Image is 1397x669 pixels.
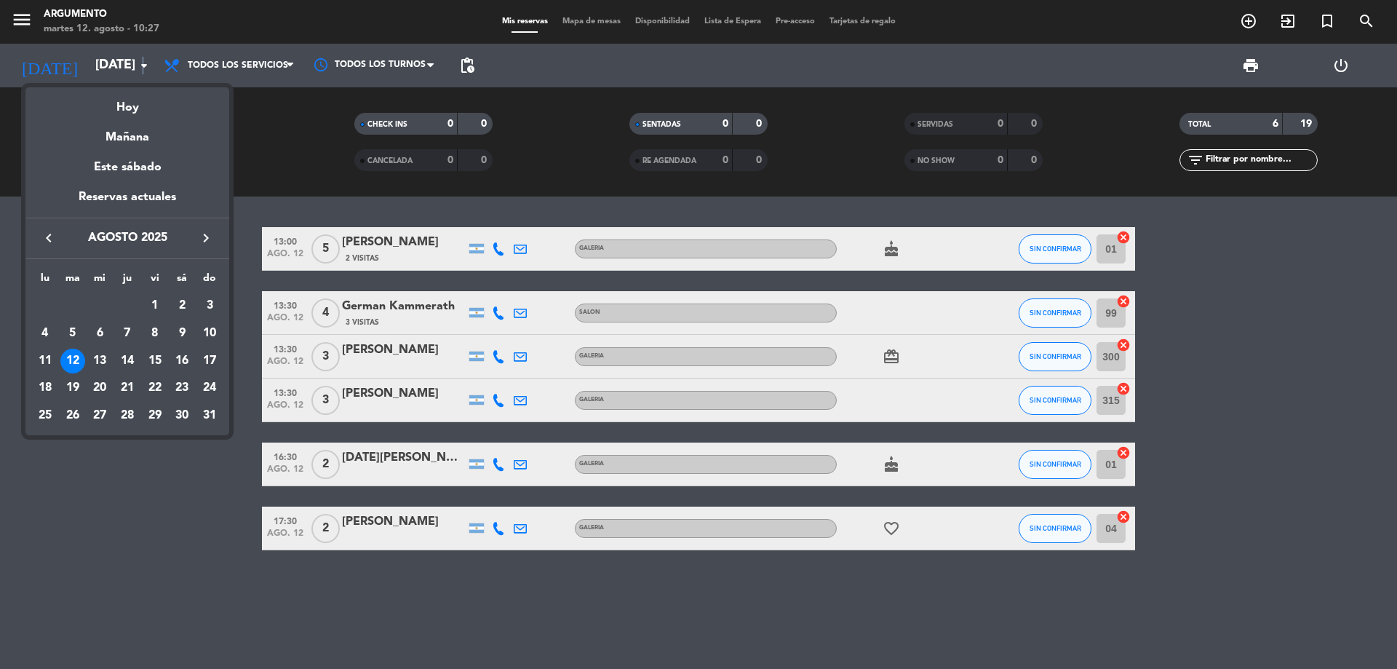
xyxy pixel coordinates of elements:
[59,270,87,293] th: martes
[114,374,141,402] td: 21 de agosto de 2025
[170,403,194,428] div: 30
[87,349,112,373] div: 13
[87,321,112,346] div: 6
[86,270,114,293] th: miércoles
[33,403,57,428] div: 25
[115,321,140,346] div: 7
[86,374,114,402] td: 20 de agosto de 2025
[25,87,229,117] div: Hoy
[170,293,194,318] div: 2
[169,292,196,320] td: 2 de agosto de 2025
[196,320,223,347] td: 10 de agosto de 2025
[115,349,140,373] div: 14
[169,320,196,347] td: 9 de agosto de 2025
[31,347,59,375] td: 11 de agosto de 2025
[60,321,85,346] div: 5
[87,403,112,428] div: 27
[143,321,167,346] div: 8
[170,321,194,346] div: 9
[169,374,196,402] td: 23 de agosto de 2025
[59,374,87,402] td: 19 de agosto de 2025
[197,376,222,400] div: 24
[60,349,85,373] div: 12
[114,347,141,375] td: 14 de agosto de 2025
[143,376,167,400] div: 22
[33,321,57,346] div: 4
[31,270,59,293] th: lunes
[87,376,112,400] div: 20
[86,402,114,429] td: 27 de agosto de 2025
[141,270,169,293] th: viernes
[197,321,222,346] div: 10
[196,292,223,320] td: 3 de agosto de 2025
[59,320,87,347] td: 5 de agosto de 2025
[141,292,169,320] td: 1 de agosto de 2025
[114,402,141,429] td: 28 de agosto de 2025
[62,229,193,248] span: agosto 2025
[86,347,114,375] td: 13 de agosto de 2025
[169,270,196,293] th: sábado
[33,376,57,400] div: 18
[33,349,57,373] div: 11
[196,374,223,402] td: 24 de agosto de 2025
[40,229,57,247] i: keyboard_arrow_left
[197,349,222,373] div: 17
[115,403,140,428] div: 28
[196,347,223,375] td: 17 de agosto de 2025
[36,229,62,248] button: keyboard_arrow_left
[196,270,223,293] th: domingo
[169,347,196,375] td: 16 de agosto de 2025
[197,293,222,318] div: 3
[114,270,141,293] th: jueves
[197,403,222,428] div: 31
[115,376,140,400] div: 21
[86,320,114,347] td: 6 de agosto de 2025
[114,320,141,347] td: 7 de agosto de 2025
[169,402,196,429] td: 30 de agosto de 2025
[141,320,169,347] td: 8 de agosto de 2025
[60,403,85,428] div: 26
[141,374,169,402] td: 22 de agosto de 2025
[25,117,229,147] div: Mañana
[143,349,167,373] div: 15
[31,320,59,347] td: 4 de agosto de 2025
[193,229,219,248] button: keyboard_arrow_right
[170,376,194,400] div: 23
[59,402,87,429] td: 26 de agosto de 2025
[143,293,167,318] div: 1
[60,376,85,400] div: 19
[197,229,215,247] i: keyboard_arrow_right
[25,147,229,188] div: Este sábado
[141,402,169,429] td: 29 de agosto de 2025
[143,403,167,428] div: 29
[196,402,223,429] td: 31 de agosto de 2025
[170,349,194,373] div: 16
[25,188,229,218] div: Reservas actuales
[31,374,59,402] td: 18 de agosto de 2025
[59,347,87,375] td: 12 de agosto de 2025
[141,347,169,375] td: 15 de agosto de 2025
[31,292,141,320] td: AGO.
[31,402,59,429] td: 25 de agosto de 2025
